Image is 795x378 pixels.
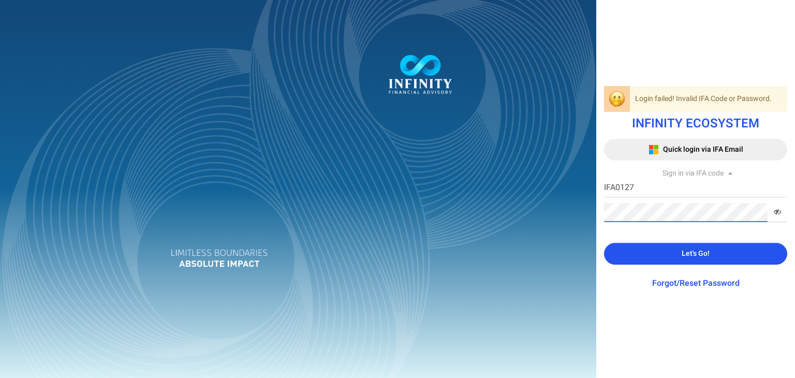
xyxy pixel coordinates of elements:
span: Quick login via IFA Email [663,144,743,155]
img: login-oops-emoji.png [609,91,625,107]
a: Forgot/Reset Password [652,277,740,289]
span: Sign in via IFA code [662,168,724,179]
h1: INFINITY ECOSYSTEM [604,117,787,130]
span: Let's Go! [682,248,710,259]
button: Quick login via IFA Email [604,139,787,161]
div: Sign in via IFA code [604,168,787,179]
button: Let's Go! [604,243,787,265]
input: IFA Code [604,179,787,198]
span: Login failed! Invalid IFA Code or Password. [635,93,772,104]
